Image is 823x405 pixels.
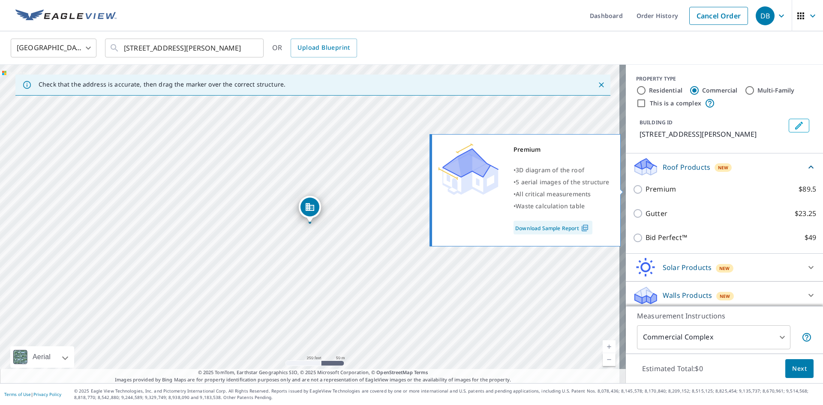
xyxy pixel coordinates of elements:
img: Pdf Icon [579,224,591,232]
p: BUILDING ID [640,119,673,126]
div: Dropped pin, building 1, Commercial property, 1655 Woodson Rd Saint Louis, MO 63114 [299,196,321,222]
div: Premium [514,144,610,156]
button: Close [596,79,607,90]
label: This is a complex [650,99,701,108]
span: All critical measurements [516,190,591,198]
label: Multi-Family [757,86,795,95]
p: Gutter [646,208,667,219]
div: Aerial [10,346,74,368]
span: 3D diagram of the roof [516,166,584,174]
div: • [514,164,610,176]
p: © 2025 Eagle View Technologies, Inc. and Pictometry International Corp. All Rights Reserved. Repo... [74,388,819,401]
div: Walls ProductsNew [633,285,816,306]
div: • [514,200,610,212]
a: Cancel Order [689,7,748,25]
span: New [719,265,730,272]
div: Solar ProductsNew [633,257,816,278]
span: 5 aerial images of the structure [516,178,609,186]
a: Upload Blueprint [291,39,357,57]
p: Check that the address is accurate, then drag the marker over the correct structure. [39,81,285,88]
input: Search by address or latitude-longitude [124,36,246,60]
p: $49 [805,232,816,243]
p: Estimated Total: $0 [635,359,710,378]
a: Terms of Use [4,391,31,397]
span: New [720,293,730,300]
span: New [718,164,729,171]
label: Residential [649,86,682,95]
div: • [514,176,610,188]
div: PROPERTY TYPE [636,75,813,83]
div: [GEOGRAPHIC_DATA] [11,36,96,60]
p: Walls Products [663,290,712,300]
p: Solar Products [663,262,712,273]
button: Next [785,359,814,378]
span: Upload Blueprint [297,42,350,53]
div: Roof ProductsNew [633,157,816,177]
p: $89.5 [799,184,816,195]
span: Each building may require a separate measurement report; if so, your account will be billed per r... [802,332,812,342]
div: DB [756,6,775,25]
a: Current Level 17, Zoom Out [603,353,616,366]
div: • [514,188,610,200]
img: Premium [439,144,499,195]
div: Commercial Complex [637,325,790,349]
a: Privacy Policy [33,391,61,397]
p: Measurement Instructions [637,311,812,321]
p: Roof Products [663,162,710,172]
button: Edit building 1 [789,119,809,132]
span: © 2025 TomTom, Earthstar Geographics SIO, © 2025 Microsoft Corporation, © [198,369,428,376]
a: Terms [414,369,428,375]
label: Commercial [702,86,738,95]
span: Next [792,363,807,374]
a: OpenStreetMap [376,369,412,375]
a: Download Sample Report [514,221,592,234]
img: EV Logo [15,9,117,22]
a: Current Level 17, Zoom In [603,340,616,353]
p: Bid Perfect™ [646,232,687,243]
p: | [4,392,61,397]
p: [STREET_ADDRESS][PERSON_NAME] [640,129,785,139]
div: Aerial [30,346,53,368]
span: Waste calculation table [516,202,585,210]
p: Premium [646,184,676,195]
p: $23.25 [795,208,816,219]
div: OR [272,39,357,57]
